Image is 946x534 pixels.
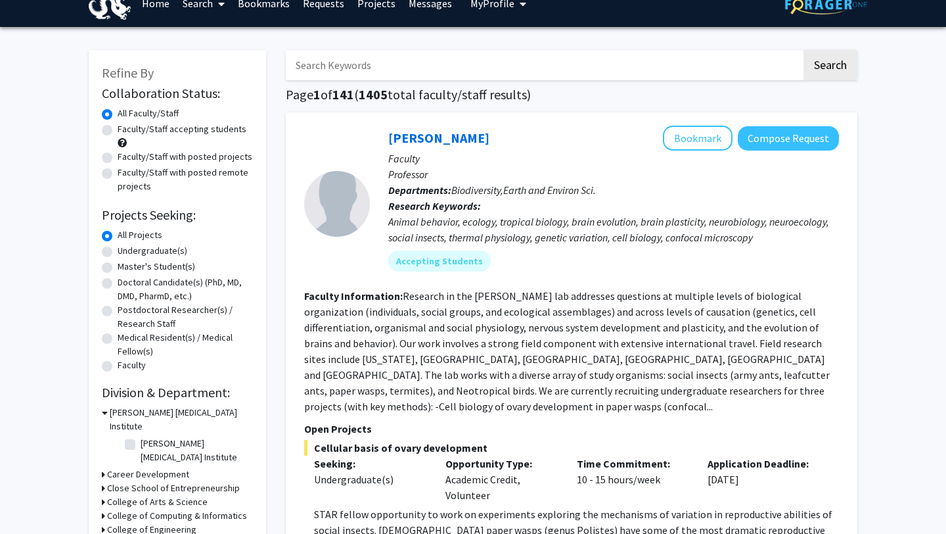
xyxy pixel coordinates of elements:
fg-read-more: Research in the [PERSON_NAME] lab addresses questions at multiple levels of biological organizati... [304,289,830,413]
input: Search Keywords [286,50,801,80]
span: Refine By [102,64,154,81]
h3: College of Arts & Science [107,495,208,509]
mat-chip: Accepting Students [388,251,491,272]
h3: [PERSON_NAME] [MEDICAL_DATA] Institute [110,406,253,433]
label: Master's Student(s) [118,260,195,274]
label: Faculty/Staff accepting students [118,122,246,136]
p: Open Projects [304,421,839,437]
p: Faculty [388,151,839,166]
b: Research Keywords: [388,199,481,212]
div: Undergraduate(s) [314,472,426,487]
div: Academic Credit, Volunteer [436,456,567,503]
p: Opportunity Type: [445,456,557,472]
h1: Page of ( total faculty/staff results) [286,87,857,103]
div: 10 - 15 hours/week [567,456,698,503]
label: All Faculty/Staff [118,107,179,120]
label: Undergraduate(s) [118,244,187,258]
p: Seeking: [314,456,426,472]
span: Biodiversity,Earth and Environ Sci. [451,183,596,197]
span: 1405 [359,86,388,103]
button: Search [803,50,857,80]
label: All Projects [118,228,162,242]
label: Postdoctoral Researcher(s) / Research Staff [118,303,253,331]
h3: College of Computing & Informatics [107,509,247,523]
div: [DATE] [698,456,829,503]
b: Faculty Information: [304,289,403,303]
p: Time Commitment: [577,456,688,472]
h3: Close School of Entrepreneurship [107,481,240,495]
p: Professor [388,166,839,182]
label: [PERSON_NAME] [MEDICAL_DATA] Institute [141,437,250,464]
h2: Collaboration Status: [102,85,253,101]
h3: Career Development [107,468,189,481]
label: Faculty [118,358,146,372]
h2: Division & Department: [102,385,253,400]
label: Doctoral Candidate(s) (PhD, MD, DMD, PharmD, etc.) [118,276,253,303]
button: Add Sean O'Donnell to Bookmarks [663,126,732,151]
h2: Projects Seeking: [102,207,253,223]
label: Faculty/Staff with posted projects [118,150,252,164]
label: Medical Resident(s) / Medical Fellow(s) [118,331,253,358]
span: Cellular basis of ovary development [304,440,839,456]
span: 141 [332,86,354,103]
iframe: Chat [10,475,56,524]
label: Faculty/Staff with posted remote projects [118,166,253,193]
p: Application Deadline: [708,456,819,472]
a: [PERSON_NAME] [388,130,489,146]
span: 1 [313,86,321,103]
button: Compose Request to Sean O'Donnell [738,126,839,151]
div: Animal behavior, ecology, tropical biology, brain evolution, brain plasticity, neurobiology, neur... [388,214,839,245]
b: Departments: [388,183,451,197]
